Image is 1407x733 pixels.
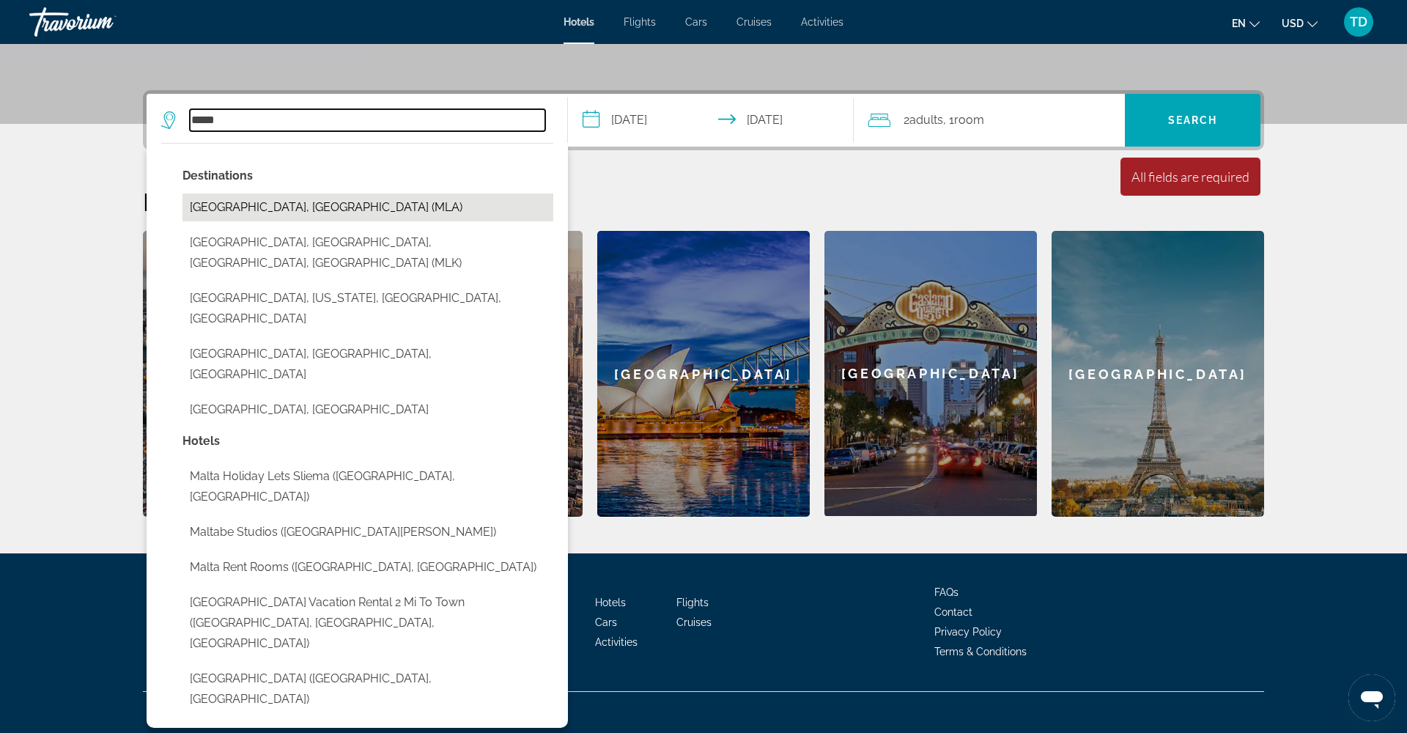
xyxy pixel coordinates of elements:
[182,553,553,581] button: Select hotel: Malta Rent Rooms (Gzira, MT)
[736,16,772,28] a: Cruises
[801,16,843,28] a: Activities
[143,187,1264,216] h2: Featured Destinations
[564,16,594,28] a: Hotels
[595,616,617,628] a: Cars
[1131,169,1249,185] div: All fields are required
[904,110,943,130] span: 2
[1340,7,1378,37] button: User Menu
[1232,18,1246,29] span: en
[676,616,712,628] a: Cruises
[1168,114,1218,126] span: Search
[676,597,709,608] a: Flights
[182,396,553,424] button: Select city: Maltaberg, Austria
[934,626,1002,638] a: Privacy Policy
[1348,674,1395,721] iframe: Button to launch messaging window
[143,231,355,517] a: Barcelona[GEOGRAPHIC_DATA]
[182,463,553,511] button: Select hotel: Malta Holiday Lets Sliema (Sliema, MT)
[1125,94,1260,147] button: Search
[147,143,568,728] div: Destination search results
[190,109,545,131] input: Search hotel destination
[1052,231,1264,517] a: Paris[GEOGRAPHIC_DATA]
[934,586,959,598] a: FAQs
[29,3,176,41] a: Travorium
[943,110,984,130] span: , 1
[595,597,626,608] a: Hotels
[934,646,1027,658] a: Terms & Conditions
[182,166,553,186] p: City options
[595,636,638,648] a: Activities
[182,431,553,452] p: Hotel options
[824,231,1037,516] div: [GEOGRAPHIC_DATA]
[1232,12,1260,34] button: Change language
[597,231,810,517] div: [GEOGRAPHIC_DATA]
[143,231,355,517] div: [GEOGRAPHIC_DATA]
[824,231,1037,517] a: San Diego[GEOGRAPHIC_DATA]
[1052,231,1264,517] div: [GEOGRAPHIC_DATA]
[182,665,553,713] button: Select hotel: Malta Guest House (Barnaul, RU)
[1282,12,1318,34] button: Change currency
[934,606,972,618] a: Contact
[909,113,943,127] span: Adults
[182,194,553,221] button: Select city: Malta, Malta (MLA)
[597,231,810,517] a: Sydney[GEOGRAPHIC_DATA]
[182,518,553,546] button: Select hotel: Maltabe Studios (Andros, GR)
[568,94,854,147] button: Select check in and out date
[182,229,553,277] button: Select city: Malta, Saratoga Springs, NY, United States (MLK)
[624,16,656,28] a: Flights
[182,340,553,388] button: Select city: Malta, West Carinthia, Austria
[1350,15,1367,29] span: TD
[182,284,553,333] button: Select city: Malta, Idaho, ID, United States
[1282,18,1304,29] span: USD
[685,16,707,28] a: Cars
[182,589,553,658] button: Select hotel: Malta Vacation Rental 2 Mi to Town (Malta, MT, US)
[854,94,1125,147] button: Travelers: 2 adults, 0 children
[147,94,1260,147] div: Search widget
[954,113,984,127] span: Room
